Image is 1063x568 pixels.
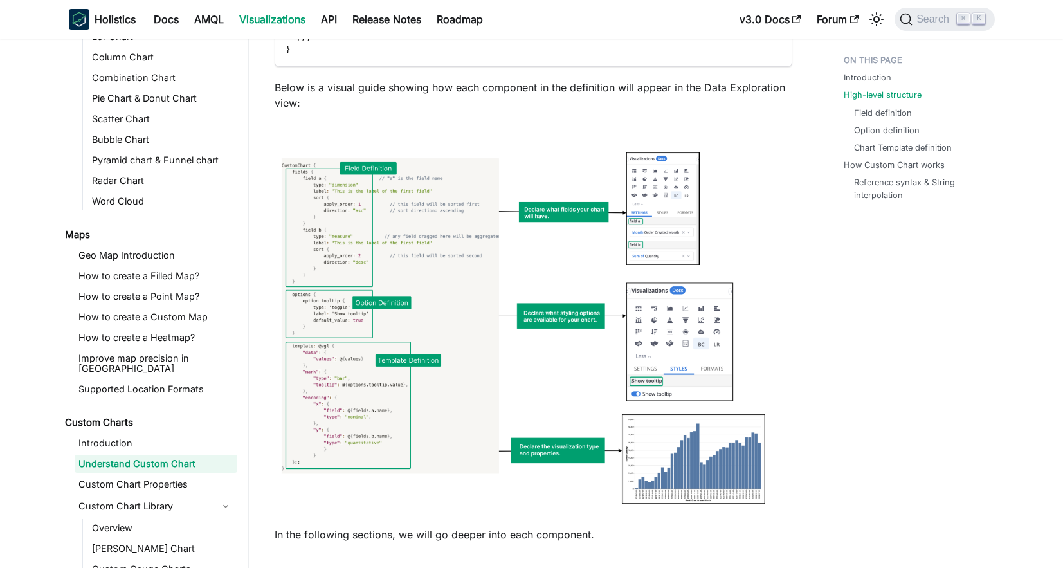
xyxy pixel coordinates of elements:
[854,176,982,201] a: Reference syntax & String interpolation
[69,9,136,30] a: HolisticsHolistics
[75,496,214,517] a: Custom Chart Library
[75,434,237,452] a: Introduction
[75,475,237,493] a: Custom Chart Properties
[88,89,237,107] a: Pie Chart & Donut Chart
[301,32,311,42] span: ;;
[866,9,887,30] button: Switch between dark and light mode (currently light mode)
[913,14,957,25] span: Search
[286,44,291,54] span: }
[88,69,237,87] a: Combination Chart
[275,80,792,111] p: Below is a visual guide showing how each component in the definition will appear in the Data Expl...
[88,192,237,210] a: Word Cloud
[844,159,945,171] a: How Custom Chart works
[95,12,136,27] b: Holistics
[69,9,89,30] img: Holistics
[275,527,792,542] p: In the following sections, we will go deeper into each component.
[75,380,237,398] a: Supported Location Formats
[429,9,491,30] a: Roadmap
[88,48,237,66] a: Column Chart
[75,329,237,347] a: How to create a Heatmap?
[972,13,985,24] kbd: K
[75,455,237,473] a: Understand Custom Chart
[809,9,866,30] a: Forum
[75,246,237,264] a: Geo Map Introduction
[957,13,970,24] kbd: ⌘
[844,89,922,101] a: High-level structure
[88,540,237,558] a: [PERSON_NAME] Chart
[88,151,237,169] a: Pyramid chart & Funnel chart
[88,110,237,128] a: Scatter Chart
[146,9,186,30] a: Docs
[56,39,249,568] nav: Docs sidebar
[75,288,237,306] a: How to create a Point Map?
[75,349,237,378] a: Improve map precision in [GEOGRAPHIC_DATA]
[232,9,313,30] a: Visualizations
[75,267,237,285] a: How to create a Filled Map?
[75,308,237,326] a: How to create a Custom Map
[61,414,237,432] a: Custom Charts
[895,8,994,31] button: Search (Command+K)
[854,124,920,136] a: Option definition
[88,519,237,537] a: Overview
[88,172,237,190] a: Radar Chart
[186,9,232,30] a: AMQL
[844,71,891,84] a: Introduction
[214,496,237,517] button: Collapse sidebar category 'Custom Chart Library'
[296,32,301,42] span: }
[732,9,809,30] a: v3.0 Docs
[854,142,952,154] a: Chart Template definition
[313,9,345,30] a: API
[854,107,912,119] a: Field definition
[88,131,237,149] a: Bubble Chart
[345,9,429,30] a: Release Notes
[61,226,237,244] a: Maps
